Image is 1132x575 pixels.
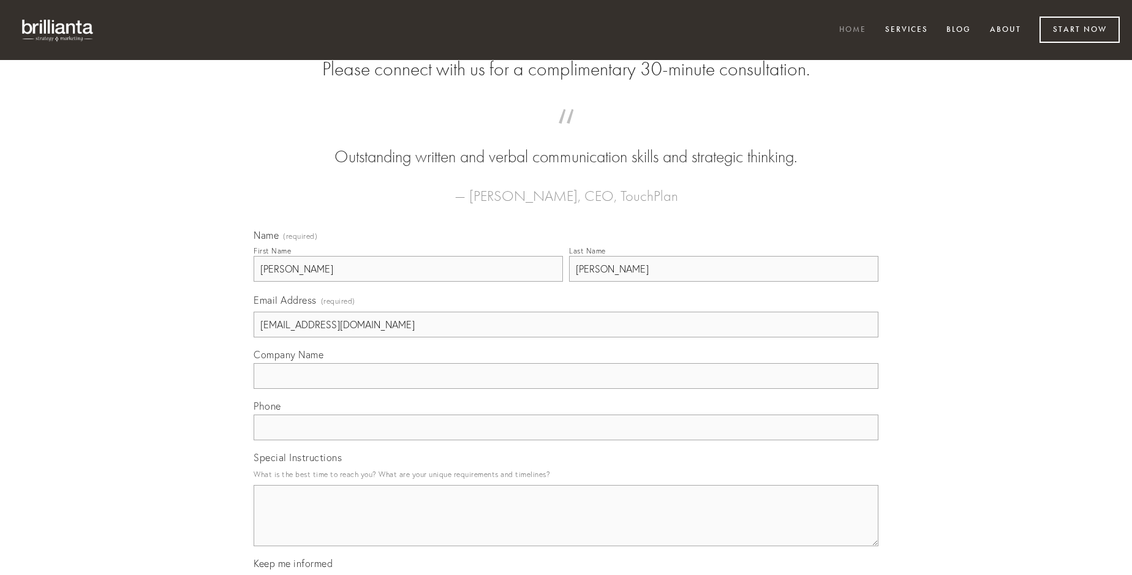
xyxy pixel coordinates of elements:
[254,451,342,464] span: Special Instructions
[982,20,1029,40] a: About
[569,246,606,255] div: Last Name
[254,294,317,306] span: Email Address
[321,293,355,309] span: (required)
[1040,17,1120,43] a: Start Now
[877,20,936,40] a: Services
[254,246,291,255] div: First Name
[273,121,859,169] blockquote: Outstanding written and verbal communication skills and strategic thinking.
[273,121,859,145] span: “
[273,169,859,208] figcaption: — [PERSON_NAME], CEO, TouchPlan
[254,229,279,241] span: Name
[254,400,281,412] span: Phone
[254,466,878,483] p: What is the best time to reach you? What are your unique requirements and timelines?
[254,348,323,361] span: Company Name
[831,20,874,40] a: Home
[938,20,979,40] a: Blog
[283,233,317,240] span: (required)
[12,12,104,48] img: brillianta - research, strategy, marketing
[254,58,878,81] h2: Please connect with us for a complimentary 30-minute consultation.
[254,557,333,569] span: Keep me informed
